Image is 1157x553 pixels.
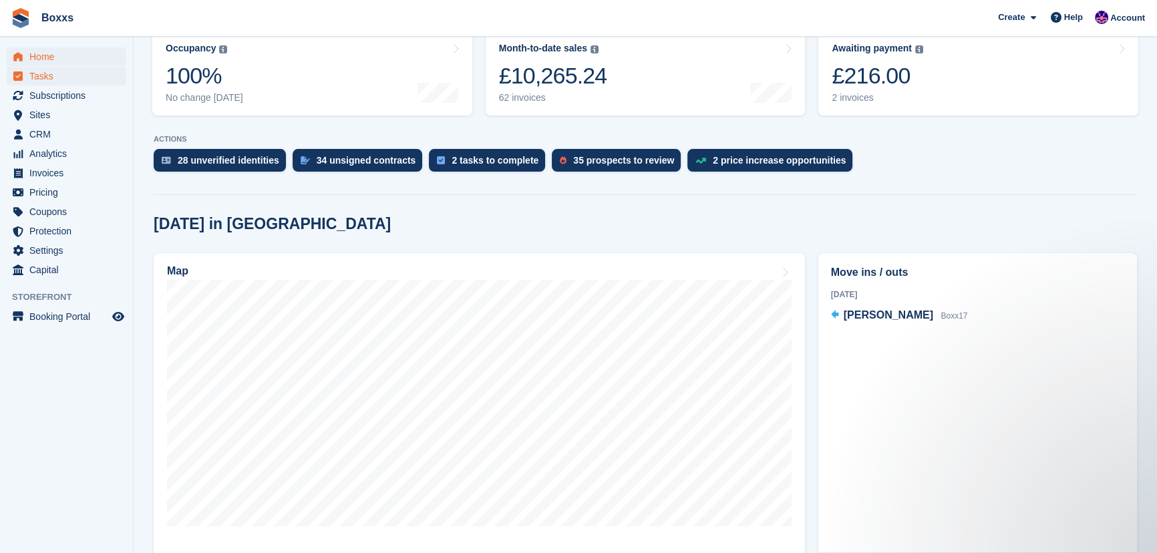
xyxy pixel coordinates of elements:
img: task-75834270c22a3079a89374b754ae025e5fb1db73e45f91037f5363f120a921f8.svg [437,156,445,164]
a: 2 price increase opportunities [687,149,859,178]
span: Capital [29,260,110,279]
a: menu [7,307,126,326]
div: 35 prospects to review [573,155,674,166]
a: menu [7,125,126,144]
span: Create [998,11,1025,24]
span: CRM [29,125,110,144]
span: Analytics [29,144,110,163]
span: Help [1064,11,1083,24]
a: menu [7,222,126,240]
span: Boxx17 [941,311,967,321]
a: menu [7,67,126,85]
span: Protection [29,222,110,240]
span: Pricing [29,183,110,202]
a: Boxxs [36,7,79,29]
img: icon-info-grey-7440780725fd019a000dd9b08b2336e03edf1995a4989e88bcd33f0948082b44.svg [219,45,227,53]
div: 2 tasks to complete [452,155,538,166]
div: Awaiting payment [832,43,912,54]
span: Settings [29,241,110,260]
div: 100% [166,62,243,89]
div: 62 invoices [499,92,607,104]
img: icon-info-grey-7440780725fd019a000dd9b08b2336e03edf1995a4989e88bcd33f0948082b44.svg [915,45,923,53]
span: Booking Portal [29,307,110,326]
a: Occupancy 100% No change [DATE] [152,31,472,116]
a: [PERSON_NAME] Boxx17 [831,307,968,325]
div: 34 unsigned contracts [317,155,416,166]
div: 28 unverified identities [178,155,279,166]
a: 34 unsigned contracts [293,149,430,178]
div: £216.00 [832,62,923,89]
div: [DATE] [831,289,1124,301]
h2: Map [167,265,188,277]
a: menu [7,241,126,260]
h2: [DATE] in [GEOGRAPHIC_DATA] [154,215,391,233]
img: Jamie Malcolm [1095,11,1108,24]
a: menu [7,260,126,279]
span: Invoices [29,164,110,182]
a: menu [7,47,126,66]
span: [PERSON_NAME] [844,309,933,321]
div: No change [DATE] [166,92,243,104]
span: Subscriptions [29,86,110,105]
img: prospect-51fa495bee0391a8d652442698ab0144808aea92771e9ea1ae160a38d050c398.svg [560,156,566,164]
div: Month-to-date sales [499,43,587,54]
a: 35 prospects to review [552,149,687,178]
a: 28 unverified identities [154,149,293,178]
img: stora-icon-8386f47178a22dfd0bd8f6a31ec36ba5ce8667c1dd55bd0f319d3a0aa187defe.svg [11,8,31,28]
img: price_increase_opportunities-93ffe204e8149a01c8c9dc8f82e8f89637d9d84a8eef4429ea346261dce0b2c0.svg [695,158,706,164]
a: menu [7,183,126,202]
a: Preview store [110,309,126,325]
img: icon-info-grey-7440780725fd019a000dd9b08b2336e03edf1995a4989e88bcd33f0948082b44.svg [591,45,599,53]
span: Sites [29,106,110,124]
a: menu [7,164,126,182]
a: menu [7,106,126,124]
a: menu [7,202,126,221]
a: 2 tasks to complete [429,149,552,178]
span: Storefront [12,291,133,304]
a: menu [7,86,126,105]
span: Account [1110,11,1145,25]
div: £10,265.24 [499,62,607,89]
h2: Move ins / outs [831,264,1124,281]
a: menu [7,144,126,163]
img: verify_identity-adf6edd0f0f0b5bbfe63781bf79b02c33cf7c696d77639b501bdc392416b5a36.svg [162,156,171,164]
div: 2 invoices [832,92,923,104]
span: Coupons [29,202,110,221]
p: ACTIONS [154,135,1137,144]
a: Month-to-date sales £10,265.24 62 invoices [486,31,806,116]
a: Awaiting payment £216.00 2 invoices [818,31,1138,116]
img: contract_signature_icon-13c848040528278c33f63329250d36e43548de30e8caae1d1a13099fd9432cc5.svg [301,156,310,164]
span: Tasks [29,67,110,85]
span: Home [29,47,110,66]
div: Occupancy [166,43,216,54]
div: 2 price increase opportunities [713,155,846,166]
